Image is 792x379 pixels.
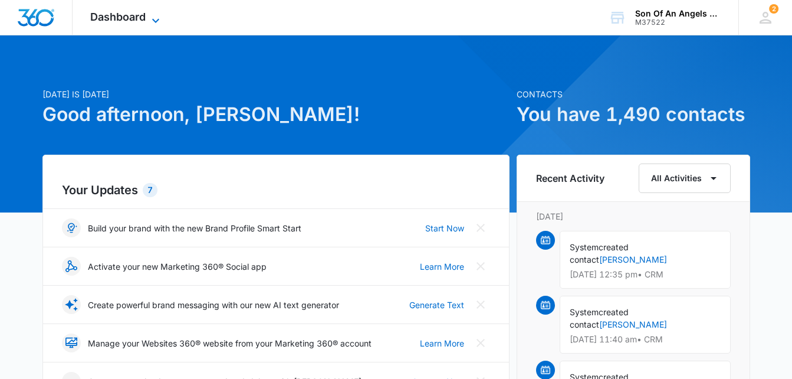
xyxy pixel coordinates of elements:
[536,210,731,223] p: [DATE]
[635,9,721,18] div: account name
[42,100,510,129] h1: Good afternoon, [PERSON_NAME]!
[409,299,464,311] a: Generate Text
[471,295,490,314] button: Close
[517,88,750,100] p: Contacts
[42,88,510,100] p: [DATE] is [DATE]
[570,335,721,344] p: [DATE] 11:40 am • CRM
[90,11,146,23] span: Dashboard
[420,337,464,349] a: Learn More
[517,100,750,129] h1: You have 1,490 contacts
[599,319,667,329] a: [PERSON_NAME]
[88,337,372,349] p: Manage your Websites 360® website from your Marketing 360® account
[599,254,667,264] a: [PERSON_NAME]
[420,260,464,273] a: Learn More
[536,171,604,185] h6: Recent Activity
[425,222,464,234] a: Start Now
[570,270,721,279] p: [DATE] 12:35 pm • CRM
[62,181,490,199] h2: Your Updates
[769,4,778,14] span: 2
[570,307,599,317] span: System
[639,164,731,193] button: All Activities
[88,222,301,234] p: Build your brand with the new Brand Profile Smart Start
[471,334,490,352] button: Close
[769,4,778,14] div: notifications count
[88,299,339,311] p: Create powerful brand messaging with our new AI text generator
[570,242,599,252] span: System
[471,218,490,237] button: Close
[471,257,490,276] button: Close
[635,18,721,27] div: account id
[570,307,629,329] span: created contact
[570,242,629,264] span: created contact
[143,183,157,197] div: 7
[88,260,267,273] p: Activate your new Marketing 360® Social app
